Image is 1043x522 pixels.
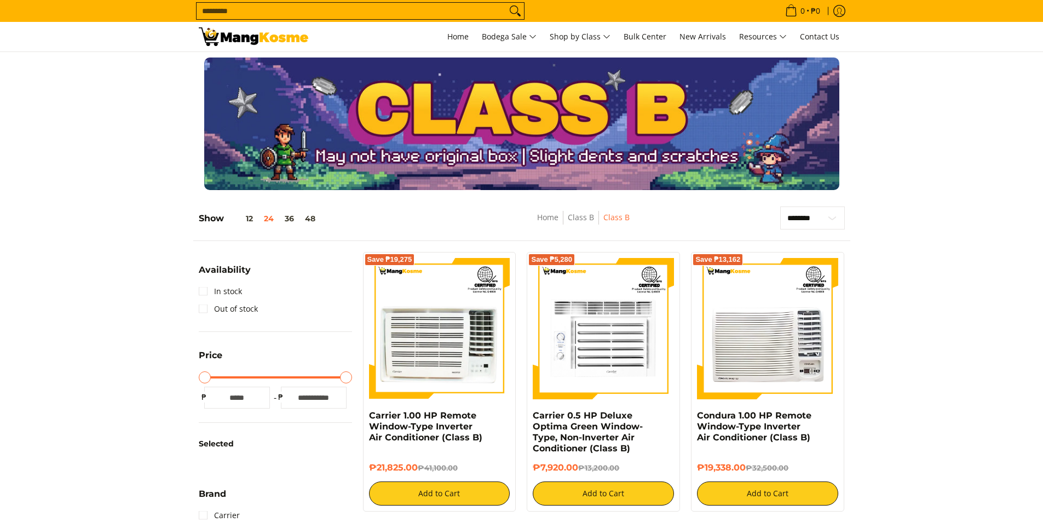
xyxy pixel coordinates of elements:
img: Class B Class B | Mang Kosme [199,27,308,46]
a: In stock [199,283,242,300]
a: Out of stock [199,300,258,318]
nav: Breadcrumbs [460,211,706,236]
span: Contact Us [800,31,839,42]
button: Add to Cart [697,481,838,506]
a: Home [537,212,558,222]
a: Bulk Center [618,22,672,51]
summary: Open [199,351,222,368]
button: Search [506,3,524,19]
span: Availability [199,266,251,274]
nav: Main Menu [319,22,845,51]
span: Resources [739,30,787,44]
span: Price [199,351,222,360]
a: Shop by Class [544,22,616,51]
summary: Open [199,490,226,507]
span: • [782,5,823,17]
h6: ₱21,825.00 [369,462,510,473]
img: Carrier 0.5 HP Deluxe Optima Green Window-Type, Non-Inverter Air Conditioner (Class B) [533,258,674,399]
span: 0 [799,7,806,15]
img: Carrier 1.00 HP Remote Window-Type Inverter Air Conditioner (Class B) [369,258,510,399]
a: Carrier 1.00 HP Remote Window-Type Inverter Air Conditioner (Class B) [369,410,482,443]
button: Add to Cart [369,481,510,506]
a: Bodega Sale [476,22,542,51]
h6: ₱19,338.00 [697,462,838,473]
a: Resources [734,22,792,51]
button: Add to Cart [533,481,674,506]
button: 24 [258,214,279,223]
del: ₱32,500.00 [746,463,788,472]
h5: Show [199,213,321,224]
button: 48 [299,214,321,223]
span: New Arrivals [679,31,726,42]
h6: ₱7,920.00 [533,462,674,473]
span: Save ₱13,162 [695,256,740,263]
span: Bodega Sale [482,30,537,44]
del: ₱41,100.00 [418,463,458,472]
span: Class B [603,211,630,225]
button: 36 [279,214,299,223]
img: Condura 1.00 HP Remote Window-Type Inverter Air Conditioner (Class B) [697,258,838,399]
span: ₱ [275,392,286,403]
span: ₱ [199,392,210,403]
button: 12 [224,214,258,223]
span: Home [447,31,469,42]
h6: Selected [199,439,352,449]
span: ₱0 [809,7,822,15]
span: Shop by Class [550,30,610,44]
a: Class B [568,212,594,222]
del: ₱13,200.00 [578,463,619,472]
a: Home [442,22,474,51]
a: New Arrivals [674,22,731,51]
a: Carrier 0.5 HP Deluxe Optima Green Window-Type, Non-Inverter Air Conditioner (Class B) [533,410,643,454]
span: Brand [199,490,226,498]
a: Condura 1.00 HP Remote Window-Type Inverter Air Conditioner (Class B) [697,410,811,443]
a: Contact Us [794,22,845,51]
span: Bulk Center [624,31,666,42]
span: Save ₱5,280 [531,256,572,263]
span: Save ₱19,275 [367,256,412,263]
summary: Open [199,266,251,283]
